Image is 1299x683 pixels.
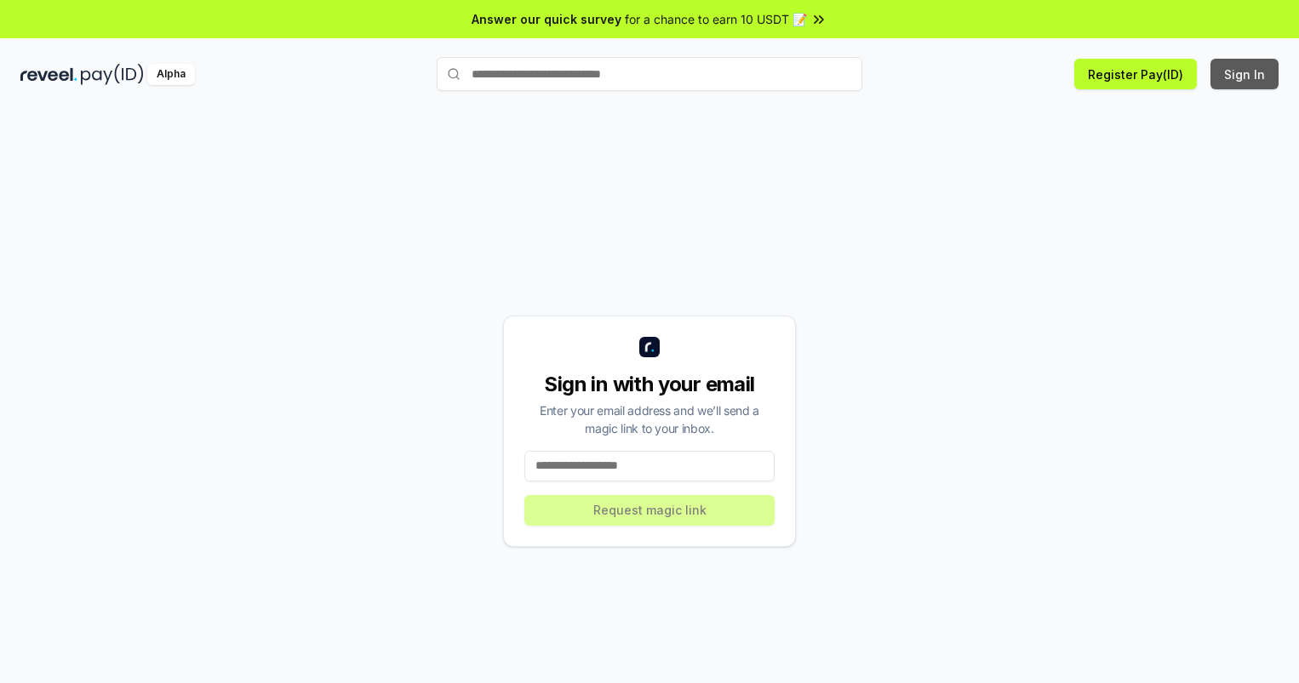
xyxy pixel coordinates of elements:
[1074,59,1197,89] button: Register Pay(ID)
[1210,59,1279,89] button: Sign In
[147,64,195,85] div: Alpha
[524,371,775,398] div: Sign in with your email
[20,64,77,85] img: reveel_dark
[81,64,144,85] img: pay_id
[639,337,660,357] img: logo_small
[524,401,775,437] div: Enter your email address and we’ll send a magic link to your inbox.
[625,10,807,28] span: for a chance to earn 10 USDT 📝
[472,10,621,28] span: Answer our quick survey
